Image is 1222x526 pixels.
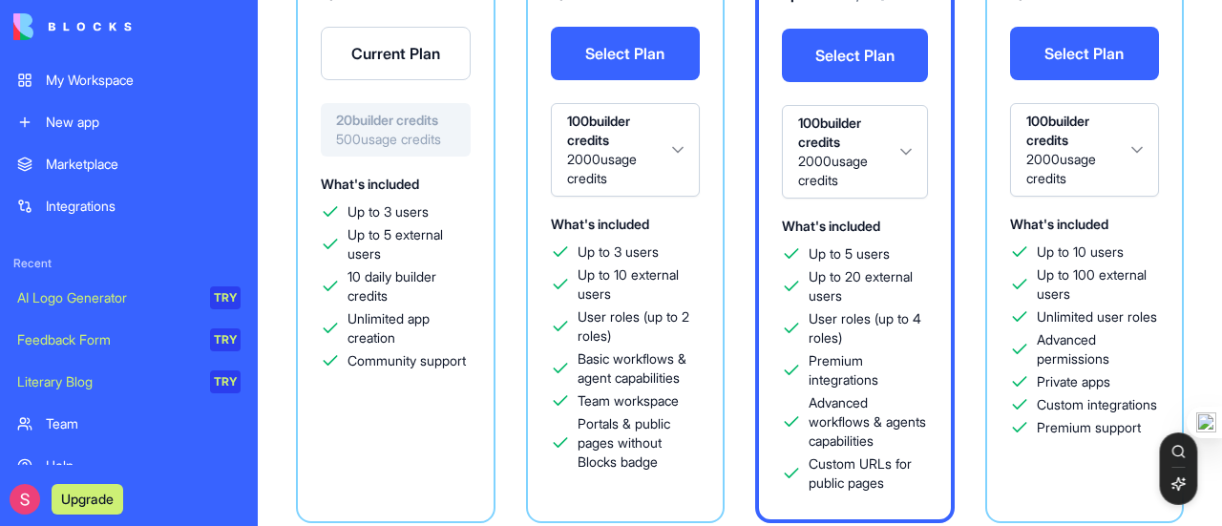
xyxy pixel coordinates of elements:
img: logo [13,13,132,40]
div: TRY [210,286,241,309]
div: My Workspace [46,71,241,90]
button: Select Plan [782,29,928,82]
span: What's included [782,218,880,234]
div: Marketplace [46,155,241,174]
div: AI Logo Generator [17,288,197,307]
img: ACg8ocKjHKBvSXU6K3Yb6I98JzWgABUHVL1ky9RGumwdO1FB3r6vUQ=s96-c [10,484,40,515]
span: Up to 5 external users [348,225,471,263]
div: Literary Blog [17,372,197,391]
span: Up to 100 external users [1037,265,1160,304]
span: What's included [321,176,419,192]
div: Help [46,456,241,475]
a: Feedback FormTRY [6,321,252,359]
span: Basic workflows & agent capabilities [578,349,701,388]
span: Private apps [1037,372,1110,391]
span: Up to 5 users [809,244,890,263]
div: New app [46,113,241,132]
div: TRY [210,370,241,393]
span: Advanced workflows & agents capabilities [809,393,928,451]
button: Upgrade [52,484,123,515]
span: Community support [348,351,466,370]
span: Up to 10 external users [578,265,701,304]
a: Team [6,405,252,443]
a: AI Logo GeneratorTRY [6,279,252,317]
span: 10 daily builder credits [348,267,471,305]
span: Up to 20 external users [809,267,928,305]
span: 20 builder credits [336,111,455,130]
a: Literary BlogTRY [6,363,252,401]
a: Integrations [6,187,252,225]
span: Custom URLs for public pages [809,454,928,493]
a: Help [6,447,252,485]
span: Premium support [1037,418,1141,437]
div: Feedback Form [17,330,197,349]
span: Recent [6,256,252,271]
span: Up to 10 users [1037,242,1124,262]
span: Unlimited app creation [348,309,471,347]
span: Team workspace [578,391,679,410]
span: Custom integrations [1037,395,1157,414]
span: What's included [551,216,649,232]
span: Portals & public pages without Blocks badge [578,414,701,472]
div: Team [46,414,241,433]
a: Marketplace [6,145,252,183]
span: Up to 3 users [578,242,659,262]
a: My Workspace [6,61,252,99]
button: Select Plan [1010,27,1160,80]
span: 500 usage credits [336,130,455,149]
span: User roles (up to 2 roles) [578,307,701,346]
div: TRY [210,328,241,351]
div: Integrations [46,197,241,216]
button: Current Plan [321,27,471,80]
span: Up to 3 users [348,202,429,221]
button: Select Plan [551,27,701,80]
span: User roles (up to 4 roles) [809,309,928,347]
span: Unlimited user roles [1037,307,1157,326]
span: Premium integrations [809,351,928,389]
a: New app [6,103,252,141]
a: Upgrade [52,489,123,508]
span: Advanced permissions [1037,330,1160,368]
img: one_i.png [1196,412,1216,432]
span: What's included [1010,216,1108,232]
